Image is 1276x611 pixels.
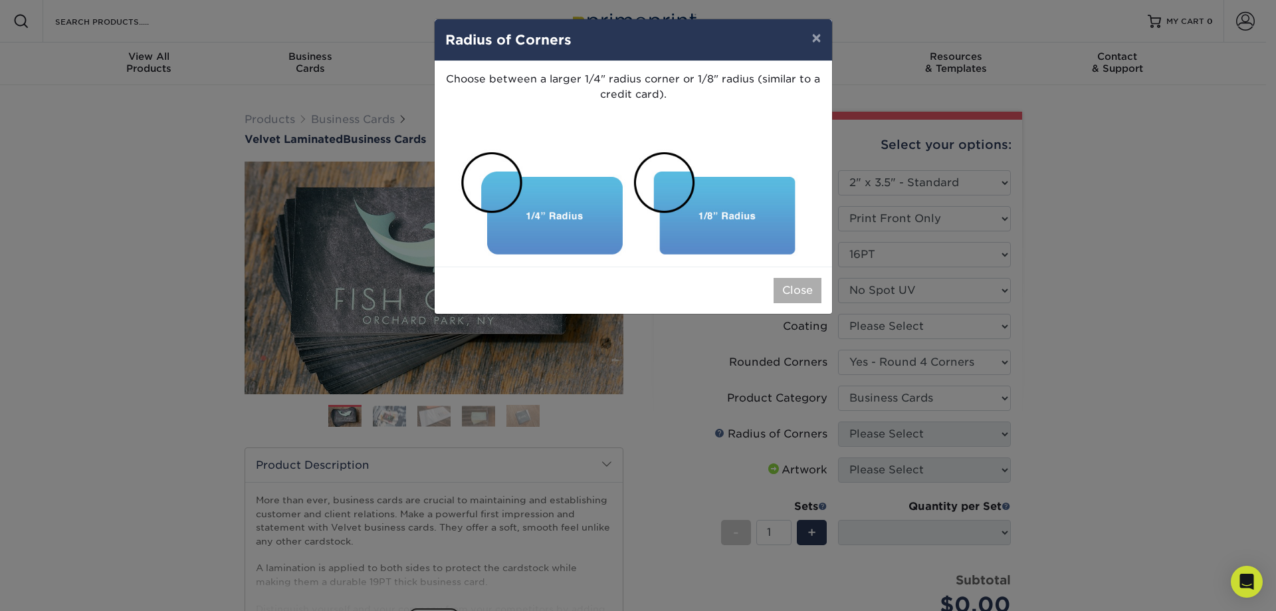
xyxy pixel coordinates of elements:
[435,61,832,128] p: Choose between a larger 1/4" radius corner or 1/8" radius (similar to a credit card).
[801,19,831,57] button: ×
[774,278,821,303] button: Close
[445,149,821,256] img: Corner Radius Examples
[1231,566,1263,598] div: Open Intercom Messenger
[445,30,821,50] h4: Radius of Corners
